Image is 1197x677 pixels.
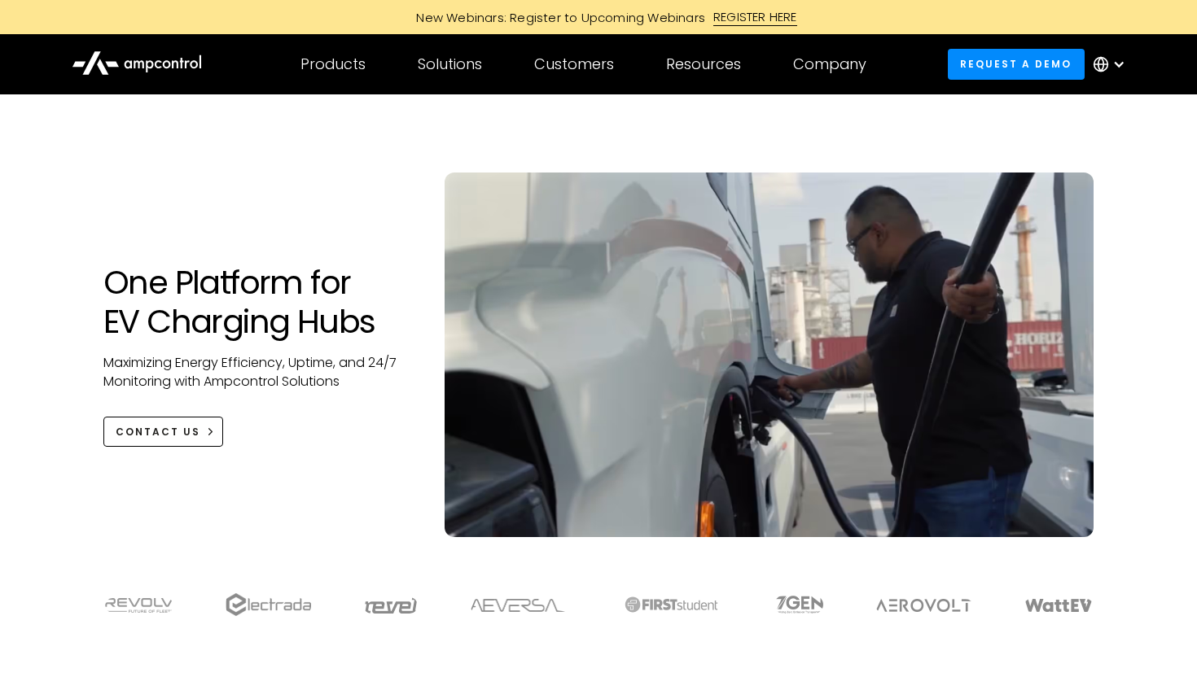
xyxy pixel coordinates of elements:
[534,55,614,73] div: Customers
[418,55,482,73] div: Solutions
[793,55,866,73] div: Company
[300,55,366,73] div: Products
[103,354,412,391] p: Maximizing Energy Efficiency, Uptime, and 24/7 Monitoring with Ampcontrol Solutions
[103,417,223,447] a: CONTACT US
[232,8,965,26] a: New Webinars: Register to Upcoming WebinarsREGISTER HERE
[713,8,797,26] div: REGISTER HERE
[948,49,1085,79] a: Request a demo
[226,593,311,616] img: electrada logo
[666,55,741,73] div: Resources
[400,9,713,26] div: New Webinars: Register to Upcoming Webinars
[1024,599,1093,612] img: WattEV logo
[103,263,412,341] h1: One Platform for EV Charging Hubs
[116,425,200,439] div: CONTACT US
[875,599,972,612] img: Aerovolt Logo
